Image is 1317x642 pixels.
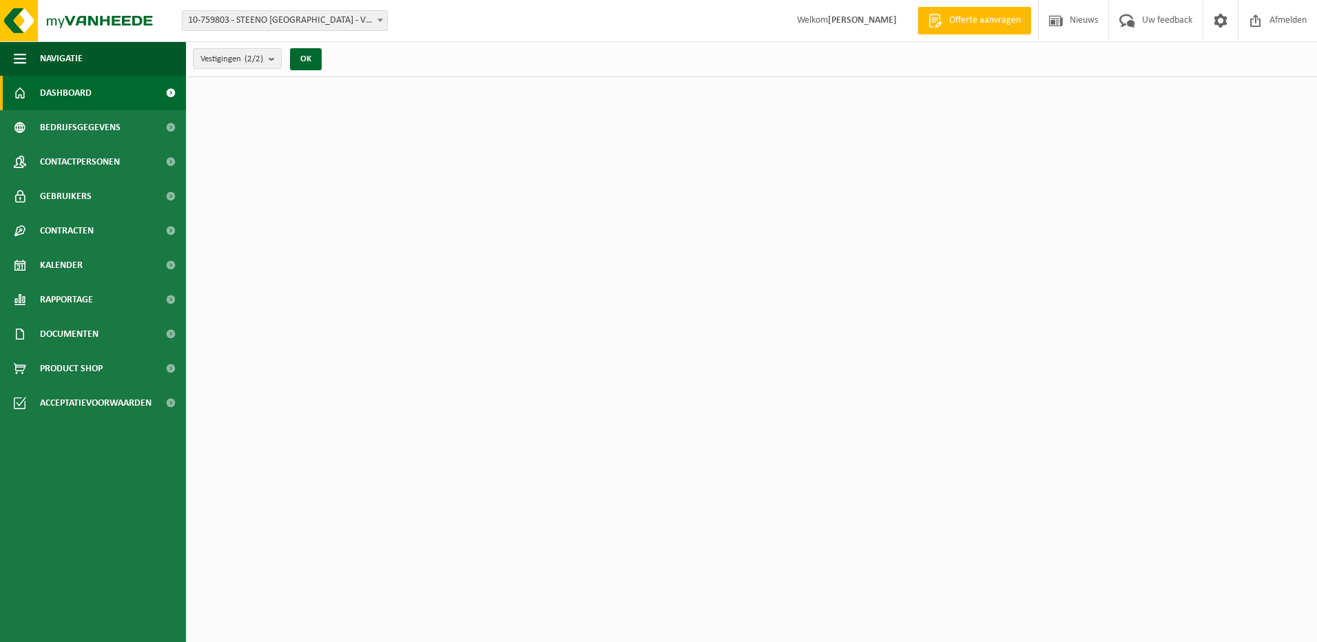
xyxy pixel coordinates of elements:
[290,48,322,70] button: OK
[40,76,92,110] span: Dashboard
[183,11,387,30] span: 10-759803 - STEENO NV - VICHTE
[828,15,897,25] strong: [PERSON_NAME]
[40,214,94,248] span: Contracten
[200,49,263,70] span: Vestigingen
[40,110,121,145] span: Bedrijfsgegevens
[40,41,83,76] span: Navigatie
[182,10,388,31] span: 10-759803 - STEENO NV - VICHTE
[917,7,1031,34] a: Offerte aanvragen
[40,317,98,351] span: Documenten
[40,386,152,420] span: Acceptatievoorwaarden
[40,248,83,282] span: Kalender
[245,54,263,63] count: (2/2)
[193,48,282,69] button: Vestigingen(2/2)
[40,145,120,179] span: Contactpersonen
[40,179,92,214] span: Gebruikers
[946,14,1024,28] span: Offerte aanvragen
[40,282,93,317] span: Rapportage
[40,351,103,386] span: Product Shop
